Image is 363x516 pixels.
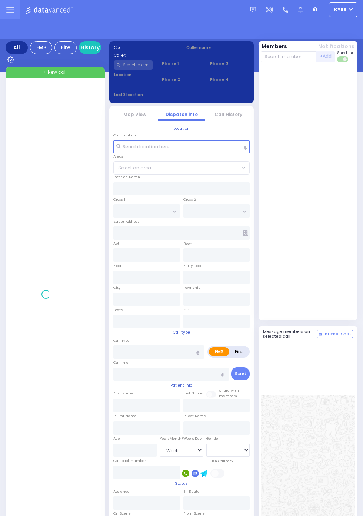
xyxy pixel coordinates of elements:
[113,285,120,290] label: City
[337,56,349,63] label: Turn off text
[210,76,249,83] span: Phone 4
[183,391,203,396] label: Last Name
[183,263,203,268] label: Entry Code
[319,333,322,337] img: comment-alt.png
[113,154,123,159] label: Areas
[54,41,77,54] div: Fire
[166,111,198,118] a: Dispatch info
[162,60,201,67] span: Phone 1
[113,511,131,516] label: On Scene
[113,219,140,224] label: Street Address
[329,2,357,17] button: ky68
[6,41,28,54] div: All
[113,360,128,365] label: Call Info
[183,307,189,312] label: ZIP
[337,50,355,56] span: Send text
[261,51,317,62] input: Search member
[113,489,130,494] label: Assigned
[183,197,196,202] label: Cross 2
[79,41,101,54] a: History
[114,92,182,97] label: Last 3 location
[210,60,249,67] span: Phone 3
[113,241,119,246] label: Apt
[209,347,229,356] label: EMS
[183,241,194,246] label: Room
[123,111,146,118] a: Map View
[171,481,192,486] span: Status
[186,45,249,50] label: Caller name
[113,175,140,180] label: Location Name
[113,133,136,138] label: Call Location
[118,165,151,171] span: Select an area
[231,367,250,380] button: Send
[113,140,250,154] input: Search location here
[114,72,153,77] label: Location
[160,436,203,441] div: Year/Month/Week/Day
[219,388,239,393] small: Share with
[317,330,353,338] button: Internal Chat
[183,511,205,516] label: From Scene
[113,413,137,419] label: P First Name
[169,330,194,335] span: Call type
[206,436,220,441] label: Gender
[113,263,121,268] label: Floor
[167,383,196,388] span: Patient info
[43,69,67,76] span: + New call
[183,285,200,290] label: Township
[243,230,248,236] span: Other building occupants
[250,7,256,13] img: message.svg
[263,329,317,339] h5: Message members on selected call
[183,489,200,494] label: En Route
[26,5,75,14] img: Logo
[229,347,249,356] label: Fire
[183,413,206,419] label: P Last Name
[318,43,354,50] button: Notifications
[113,307,123,312] label: State
[262,43,287,50] button: Members
[210,459,233,464] label: Use Callback
[113,458,146,463] label: Call back number
[113,391,133,396] label: First Name
[324,331,351,337] span: Internal Chat
[113,436,120,441] label: Age
[113,197,125,202] label: Cross 1
[219,393,237,398] span: members
[113,338,130,343] label: Call Type
[170,126,193,131] span: Location
[30,41,52,54] div: EMS
[214,111,242,118] a: Call History
[114,53,177,58] label: Caller:
[162,76,201,83] span: Phone 2
[114,60,153,70] input: Search a contact
[334,6,346,13] span: ky68
[114,45,177,50] label: Cad:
